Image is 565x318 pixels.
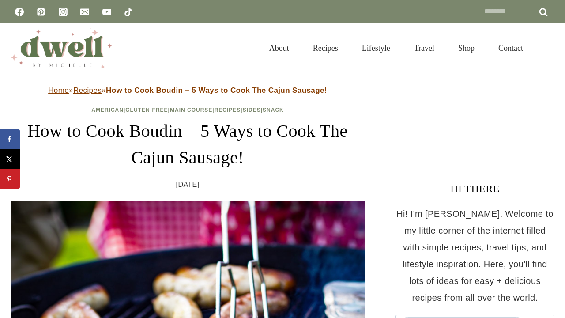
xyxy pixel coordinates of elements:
[48,86,327,95] span: » »
[170,107,212,113] a: Main Course
[263,107,284,113] a: Snack
[257,33,535,64] nav: Primary Navigation
[215,107,241,113] a: Recipes
[395,181,554,197] h3: HI THERE
[54,3,72,21] a: Instagram
[120,3,137,21] a: TikTok
[106,86,327,95] strong: How to Cook Boudin – 5 Ways to Cook The Cajun Sausage!
[395,205,554,306] p: Hi! I'm [PERSON_NAME]. Welcome to my little corner of the internet filled with simple recipes, tr...
[48,86,69,95] a: Home
[350,33,402,64] a: Lifestyle
[98,3,116,21] a: YouTube
[243,107,261,113] a: Sides
[539,41,554,56] button: View Search Form
[11,3,28,21] a: Facebook
[402,33,446,64] a: Travel
[11,28,112,68] img: DWELL by michelle
[257,33,301,64] a: About
[301,33,350,64] a: Recipes
[11,118,365,171] h1: How to Cook Boudin – 5 Ways to Cook The Cajun Sausage!
[446,33,486,64] a: Shop
[76,3,94,21] a: Email
[125,107,168,113] a: Gluten-Free
[91,107,124,113] a: American
[91,107,284,113] span: | | | | |
[486,33,535,64] a: Contact
[176,178,200,191] time: [DATE]
[32,3,50,21] a: Pinterest
[73,86,102,95] a: Recipes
